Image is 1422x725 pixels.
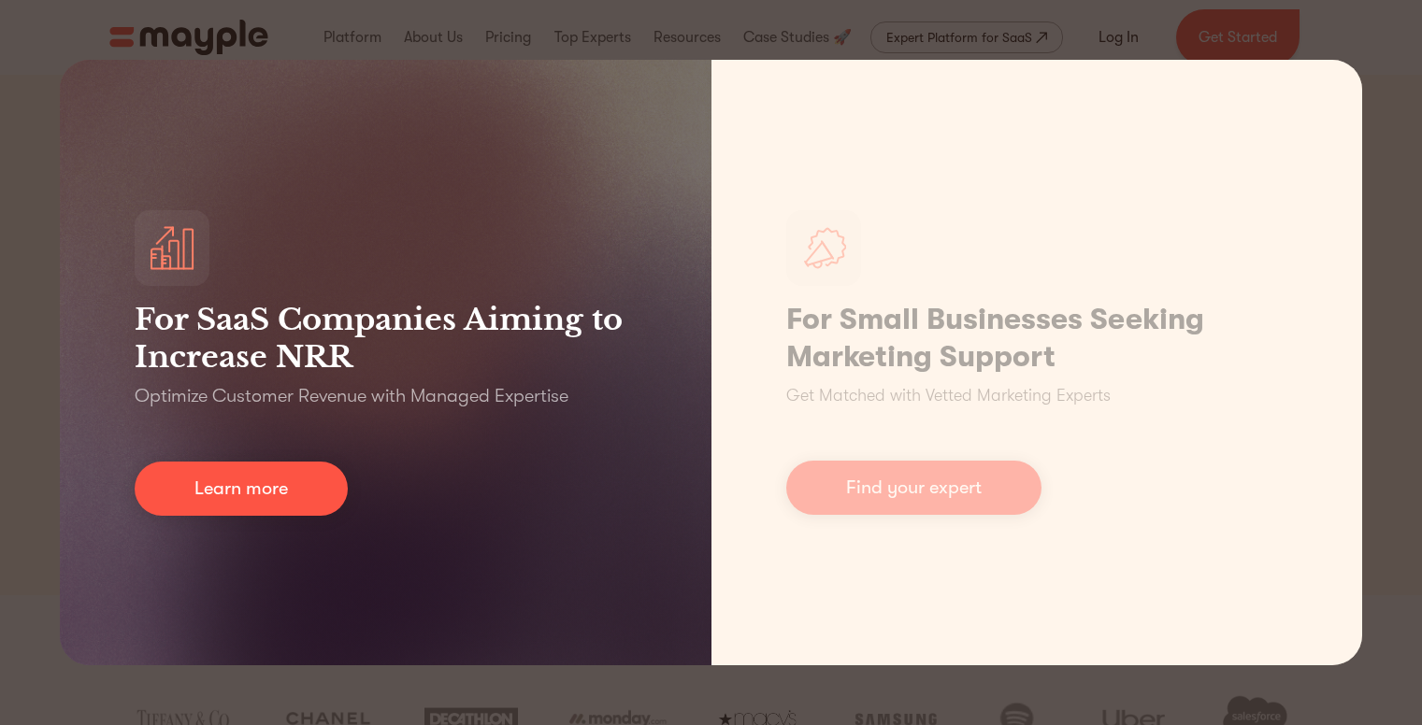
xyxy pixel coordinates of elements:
p: Get Matched with Vetted Marketing Experts [786,383,1111,408]
p: Optimize Customer Revenue with Managed Expertise [135,383,568,409]
h1: For Small Businesses Seeking Marketing Support [786,301,1288,376]
h3: For SaaS Companies Aiming to Increase NRR [135,301,637,376]
a: Find your expert [786,461,1041,515]
a: Learn more [135,462,348,516]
